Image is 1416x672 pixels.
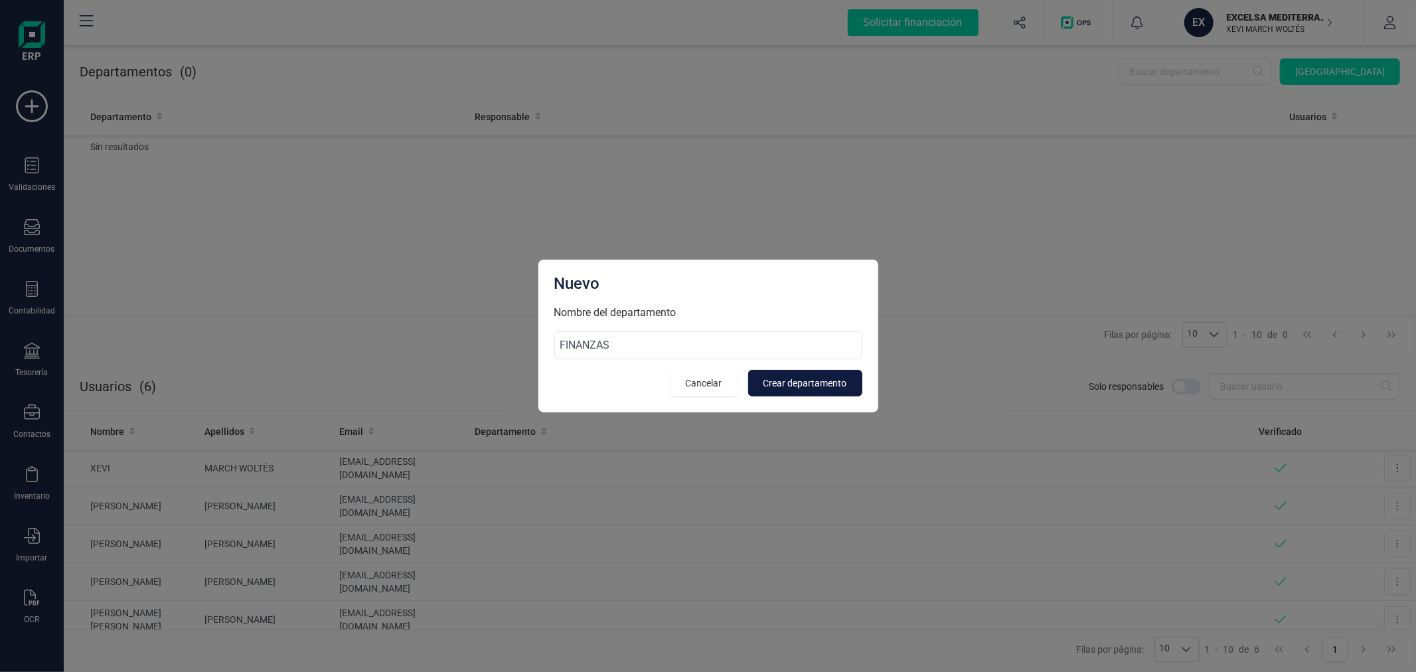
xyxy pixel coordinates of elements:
[748,370,862,396] button: Crear departamento
[554,273,862,294] div: Nuevo
[686,377,722,390] span: Cancelar
[554,305,862,321] p: Nombre del departamento
[670,370,738,396] button: Cancelar
[763,377,847,390] span: Crear departamento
